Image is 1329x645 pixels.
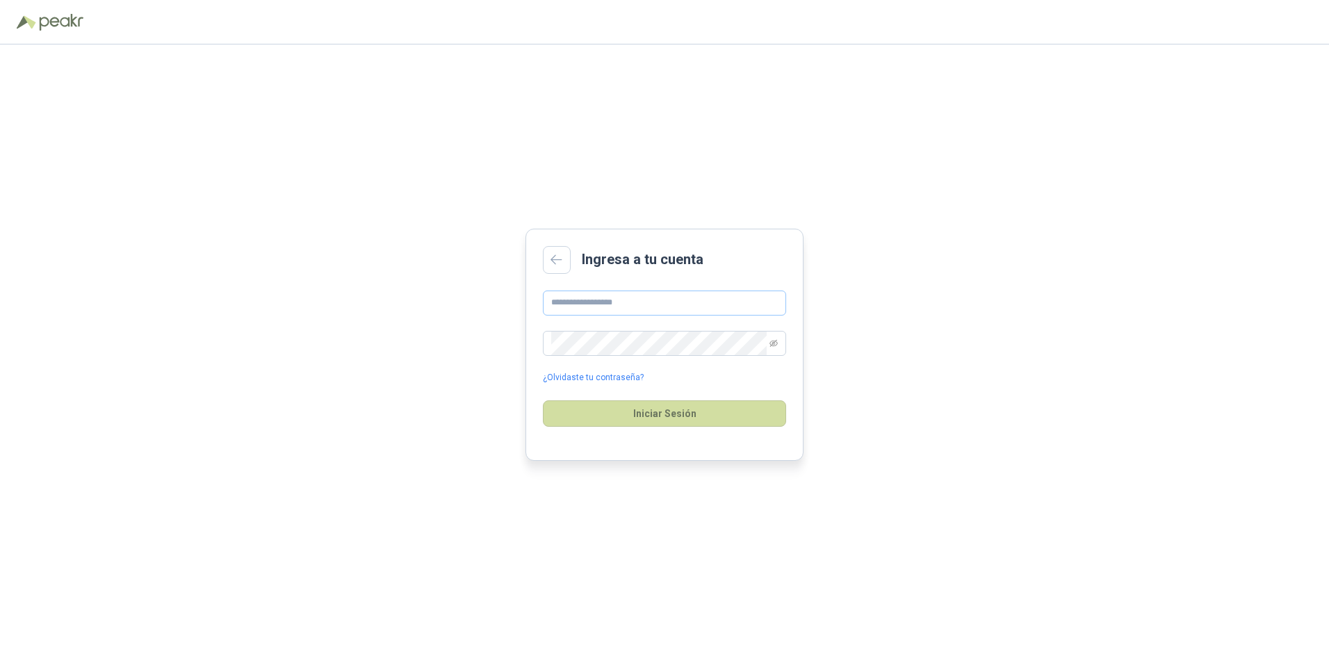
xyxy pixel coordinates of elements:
img: Logo [17,15,36,29]
img: Peakr [39,14,83,31]
button: Iniciar Sesión [543,400,786,427]
span: eye-invisible [769,339,778,348]
a: ¿Olvidaste tu contraseña? [543,371,644,384]
h2: Ingresa a tu cuenta [582,249,703,270]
